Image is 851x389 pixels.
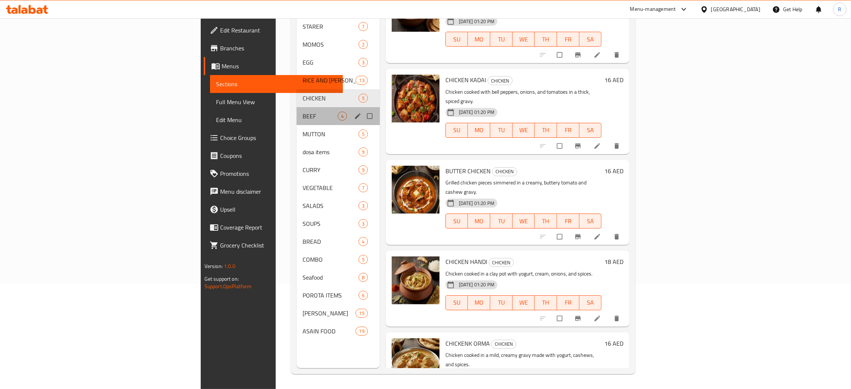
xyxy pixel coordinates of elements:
[359,183,368,192] div: items
[445,74,486,85] span: CHICKEN KADAI
[297,179,380,197] div: VEGETABLE7
[303,147,359,156] span: dosa items
[570,310,588,327] button: Branch-specific-item
[303,219,359,228] span: SOUPS
[359,147,368,156] div: items
[604,256,623,267] h6: 18 AED
[204,57,343,75] a: Menus
[359,274,367,281] span: 8
[492,340,516,348] span: CHICKEN
[594,233,603,240] a: Edit menu item
[553,48,568,62] span: Select to update
[303,130,359,139] span: MUTTON
[356,328,367,335] span: 19
[356,76,367,85] div: items
[297,268,380,286] div: Seafood8
[356,310,367,317] span: 15
[392,166,439,214] img: BUTTER CHICKEN
[493,297,510,308] span: TU
[608,310,626,327] button: delete
[359,95,367,102] span: 5
[297,143,380,161] div: dosa items9
[493,216,510,227] span: TU
[359,292,367,299] span: 6
[456,109,497,116] span: [DATE] 01:20 PM
[297,125,380,143] div: MUTTON5
[210,75,343,93] a: Sections
[579,123,602,138] button: SA
[392,75,439,122] img: CHICKEN KADAI
[303,94,359,103] div: CHICKEN
[303,291,359,300] span: POROTA ITEMS
[359,238,367,245] span: 4
[303,327,356,336] span: ASAIN FOOD
[838,5,841,13] span: R
[204,200,343,218] a: Upsell
[608,228,626,245] button: delete
[303,273,359,282] span: Seafood
[204,39,343,57] a: Branches
[557,123,579,138] button: FR
[608,138,626,154] button: delete
[471,216,487,227] span: MO
[353,111,364,121] button: edit
[297,250,380,268] div: COMBO5
[471,297,487,308] span: MO
[356,309,367,318] div: items
[303,201,359,210] span: SALADS
[303,255,359,264] div: COMBO
[392,256,439,304] img: CHICKEN HANDI
[359,167,367,174] span: 9
[493,125,510,136] span: TU
[604,75,623,85] h6: 16 AED
[445,165,491,177] span: BUTTER CHICKEN
[392,338,439,386] img: CHICKENK ORMA
[471,34,487,45] span: MO
[557,295,579,310] button: FR
[359,130,368,139] div: items
[303,309,356,318] div: FRIED RICE
[579,214,602,228] button: SA
[488,76,513,85] div: CHICKEN
[491,340,516,349] div: CHICKEN
[553,311,568,326] span: Select to update
[204,281,252,291] a: Support.OpsPlatform
[297,197,380,215] div: SALADS3
[297,304,380,322] div: [PERSON_NAME]15
[490,214,513,228] button: TU
[210,93,343,111] a: Full Menu View
[359,220,367,227] span: 3
[513,295,535,310] button: WE
[468,214,490,228] button: MO
[582,125,599,136] span: SA
[359,41,367,48] span: 2
[359,131,367,138] span: 5
[338,112,347,121] div: items
[490,32,513,47] button: TU
[489,258,513,267] span: CHICKEN
[359,202,367,209] span: 3
[359,149,367,156] span: 9
[538,297,554,308] span: TH
[204,218,343,236] a: Coverage Report
[445,295,468,310] button: SU
[303,309,356,318] span: [PERSON_NAME]
[449,125,465,136] span: SU
[220,44,337,53] span: Branches
[359,23,367,30] span: 7
[538,34,554,45] span: TH
[468,32,490,47] button: MO
[303,58,359,67] span: EGG
[594,142,603,150] a: Edit menu item
[579,32,602,47] button: SA
[220,223,337,232] span: Coverage Report
[303,112,338,121] span: BEEF
[303,40,359,49] span: MOMOS
[538,216,554,227] span: TH
[297,161,380,179] div: CURRY9
[303,22,359,31] div: STARER
[222,62,337,71] span: Menus
[224,261,235,271] span: 1.0.0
